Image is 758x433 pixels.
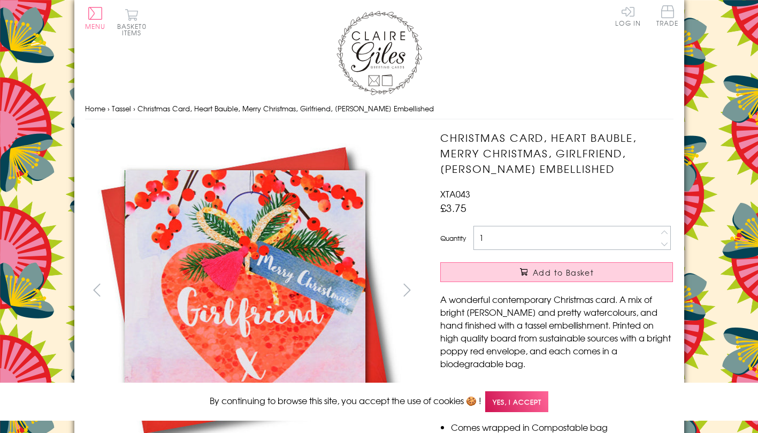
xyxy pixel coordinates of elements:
[440,200,466,215] span: £3.75
[122,21,147,37] span: 0 items
[656,5,679,26] span: Trade
[85,7,106,29] button: Menu
[85,98,673,120] nav: breadcrumbs
[533,267,594,278] span: Add to Basket
[440,187,470,200] span: XTA043
[112,103,131,113] a: Tassel
[85,278,109,302] button: prev
[336,11,422,95] img: Claire Giles Greetings Cards
[440,262,673,282] button: Add to Basket
[85,21,106,31] span: Menu
[117,9,147,36] button: Basket0 items
[133,103,135,113] span: ›
[440,130,673,176] h1: Christmas Card, Heart Bauble, Merry Christmas, Girlfriend, [PERSON_NAME] Embellished
[85,103,105,113] a: Home
[108,103,110,113] span: ›
[656,5,679,28] a: Trade
[395,278,419,302] button: next
[485,391,548,412] span: Yes, I accept
[615,5,641,26] a: Log In
[440,233,466,243] label: Quantity
[137,103,434,113] span: Christmas Card, Heart Bauble, Merry Christmas, Girlfriend, [PERSON_NAME] Embellished
[440,293,673,370] p: A wonderful contemporary Christmas card. A mix of bright [PERSON_NAME] and pretty watercolours, a...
